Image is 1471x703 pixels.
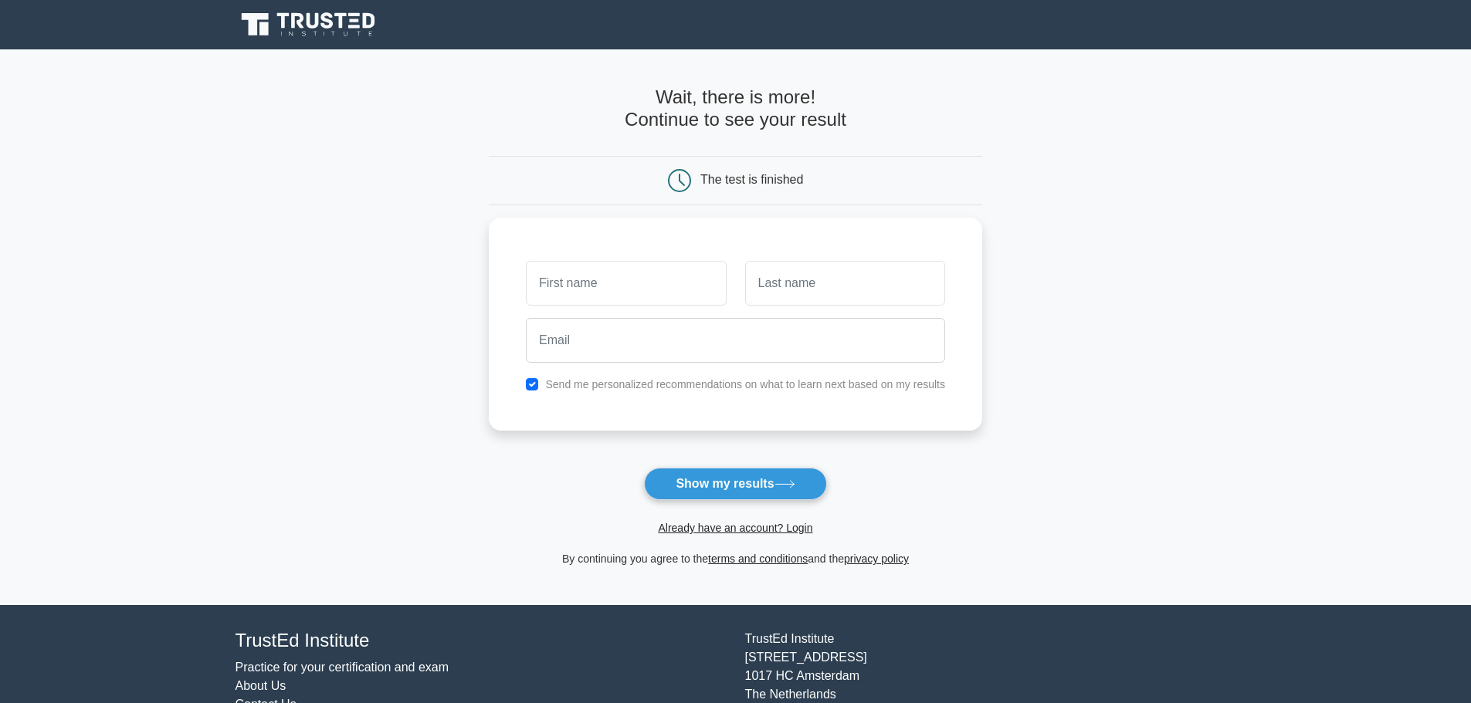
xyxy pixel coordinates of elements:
a: About Us [236,679,286,692]
h4: Wait, there is more! Continue to see your result [489,86,982,131]
div: By continuing you agree to the and the [480,549,991,568]
button: Show my results [644,468,826,500]
a: Practice for your certification and exam [236,661,449,674]
a: terms and conditions [708,553,808,565]
input: Last name [745,261,945,306]
a: privacy policy [844,553,909,565]
input: Email [526,318,945,363]
a: Already have an account? Login [658,522,812,534]
h4: TrustEd Institute [236,630,727,652]
label: Send me personalized recommendations on what to learn next based on my results [545,378,945,390]
input: First name [526,261,726,306]
div: The test is finished [700,173,803,186]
